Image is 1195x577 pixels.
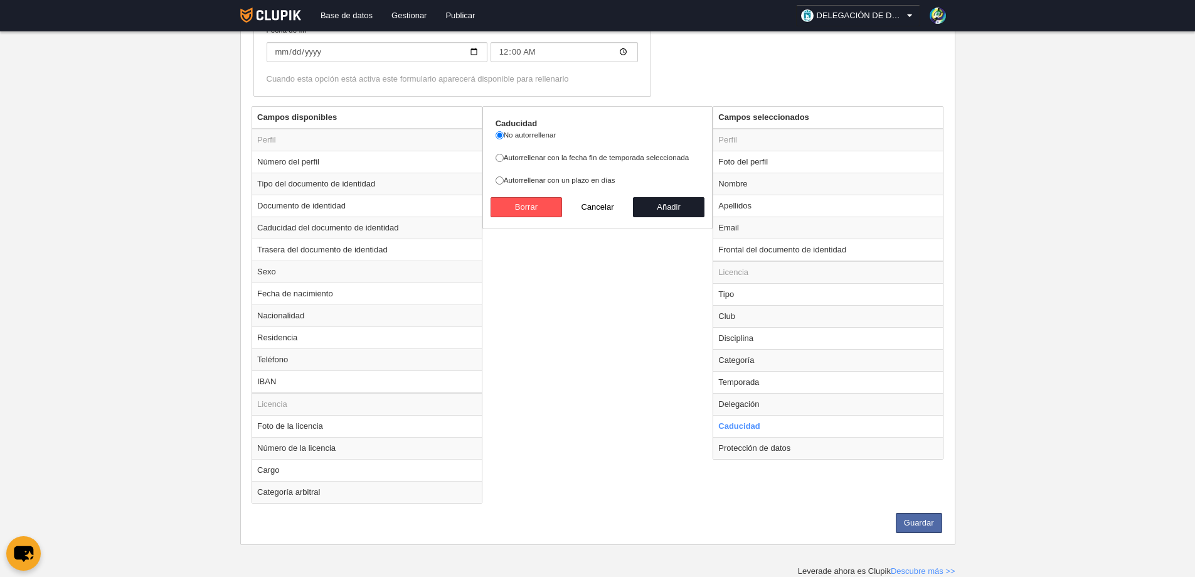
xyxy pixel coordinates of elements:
[713,217,943,239] td: Email
[562,197,634,217] button: Cancelar
[252,437,482,459] td: Número de la licencia
[633,197,704,217] button: Añadir
[252,107,482,129] th: Campos disponibles
[798,566,955,577] div: Leverade ahora es Clupik
[252,393,482,416] td: Licencia
[713,239,943,261] td: Frontal del documento de identidad
[713,437,943,459] td: Protección de datos
[713,261,943,284] td: Licencia
[267,24,638,62] label: Fecha de fin
[713,107,943,129] th: Campos seleccionados
[713,371,943,393] td: Temporada
[713,393,943,415] td: Delegación
[496,154,504,162] input: Autorrellenar con la fecha fin de temporada seleccionada
[252,173,482,195] td: Tipo del documento de identidad
[252,305,482,326] td: Nacionalidad
[713,173,943,195] td: Nombre
[496,176,504,185] input: Autorrellenar con un plazo en días
[252,348,482,370] td: Teléfono
[496,152,700,163] label: Autorrellenar con la fecha fin de temporada seleccionada
[496,119,537,128] strong: Caducidad
[252,459,482,481] td: Cargo
[801,9,814,22] img: OaW5YbJxXZzo.30x30.jpg
[713,305,943,327] td: Club
[252,283,482,305] td: Fecha de nacimiento
[796,5,920,26] a: DELEGACIÓN DE DEPORTES AYUNTAMIENTO DE [GEOGRAPHIC_DATA]
[496,175,700,186] label: Autorrellenar con un plazo en días
[896,513,942,533] button: Guardar
[252,217,482,239] td: Caducidad del documento de identidad
[252,239,482,261] td: Trasera del documento de identidad
[930,8,946,24] img: 78ZWLbJKXIvUIDVCcvBskCy1.30x30.jpg
[267,42,487,62] input: Fecha de fin
[6,536,41,571] button: chat-button
[491,42,638,62] input: Fecha de fin
[713,283,943,305] td: Tipo
[252,261,482,283] td: Sexo
[496,129,700,141] label: No autorrellenar
[252,326,482,348] td: Residencia
[267,73,638,85] div: Cuando esta opción está activa este formulario aparecerá disponible para rellenarlo
[252,129,482,151] td: Perfil
[713,195,943,217] td: Apellidos
[713,151,943,173] td: Foto del perfil
[252,195,482,217] td: Documento de identidad
[496,131,504,139] input: No autorrellenar
[891,566,955,576] a: Descubre más >>
[252,370,482,393] td: IBAN
[252,415,482,437] td: Foto de la licencia
[240,8,301,23] img: Clupik
[252,481,482,503] td: Categoría arbitral
[252,151,482,173] td: Número del perfil
[817,9,905,22] span: DELEGACIÓN DE DEPORTES AYUNTAMIENTO DE [GEOGRAPHIC_DATA]
[491,197,562,217] button: Borrar
[713,327,943,349] td: Disciplina
[713,129,943,151] td: Perfil
[713,415,943,437] td: Caducidad
[713,349,943,371] td: Categoría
